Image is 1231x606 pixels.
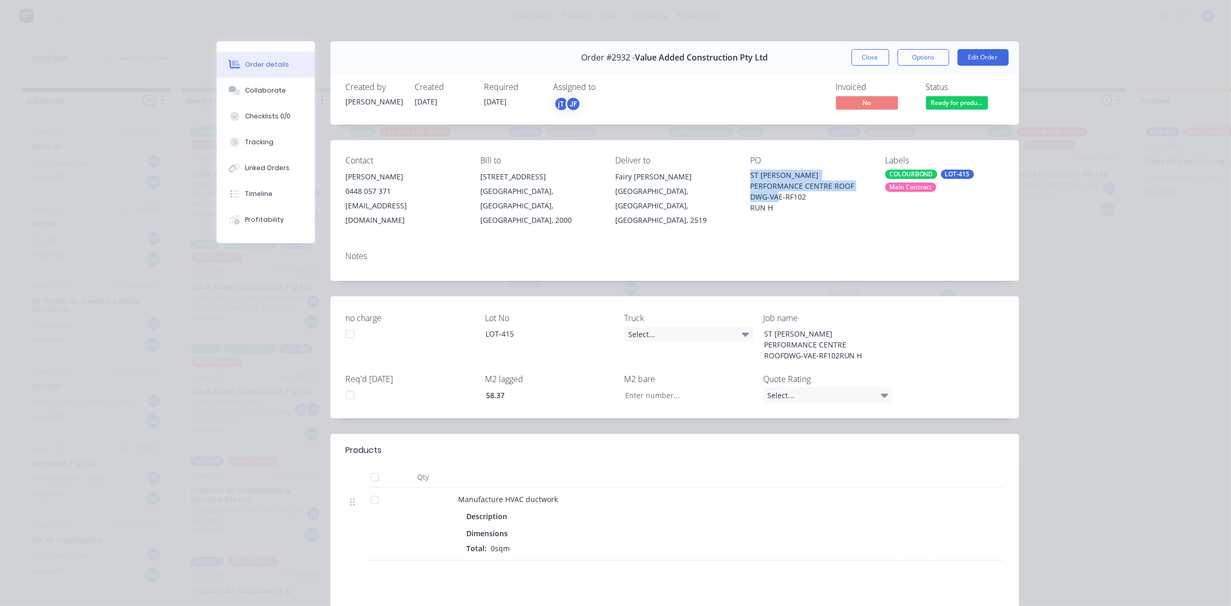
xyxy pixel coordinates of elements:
[958,49,1009,66] button: Edit Order
[346,184,464,199] div: 0448 057 371
[615,170,734,184] div: Fairy [PERSON_NAME]
[616,387,753,403] input: Enter number...
[245,138,273,147] div: Tracking
[750,156,869,165] div: PO
[392,467,454,488] div: Qty
[217,181,315,207] button: Timeline
[484,82,541,92] div: Required
[926,96,988,109] span: Ready for produ...
[615,184,734,228] div: [GEOGRAPHIC_DATA], [GEOGRAPHIC_DATA], [GEOGRAPHIC_DATA], 2519
[852,49,889,66] button: Close
[245,112,291,121] div: Checklists 0/0
[346,96,403,107] div: [PERSON_NAME]
[467,528,508,539] span: Dimensions
[484,97,507,107] span: [DATE]
[554,82,657,92] div: Assigned to
[898,49,949,66] button: Options
[554,96,581,112] button: jTJF
[566,96,581,112] div: JF
[480,184,599,228] div: [GEOGRAPHIC_DATA], [GEOGRAPHIC_DATA], [GEOGRAPHIC_DATA], 2000
[635,53,768,63] span: Value Added Construction Pty Ltd
[763,387,892,403] div: Select...
[926,82,1004,92] div: Status
[485,373,614,385] label: M2 lagged
[624,373,753,385] label: M2 bare
[926,96,988,112] button: Ready for produ...
[615,170,734,228] div: Fairy [PERSON_NAME][GEOGRAPHIC_DATA], [GEOGRAPHIC_DATA], [GEOGRAPHIC_DATA], 2519
[346,170,464,228] div: [PERSON_NAME]0448 057 371[EMAIL_ADDRESS][DOMAIN_NAME]
[217,78,315,103] button: Collaborate
[245,215,284,224] div: Profitability
[485,312,614,324] label: Lot No
[346,444,382,457] div: Products
[763,373,892,385] label: Quote Rating
[346,251,1004,261] div: Notes
[415,82,472,92] div: Created
[245,189,272,199] div: Timeline
[885,156,1004,165] div: Labels
[941,170,974,179] div: LOT-415
[346,199,464,228] div: [EMAIL_ADDRESS][DOMAIN_NAME]
[480,170,599,228] div: [STREET_ADDRESS][GEOGRAPHIC_DATA], [GEOGRAPHIC_DATA], [GEOGRAPHIC_DATA], 2000
[415,97,438,107] span: [DATE]
[885,183,936,192] div: Main Contract
[836,96,898,109] span: No
[467,543,487,553] span: Total:
[245,86,286,95] div: Collaborate
[885,170,937,179] div: COLOURBOND
[346,312,475,324] label: no charge
[217,155,315,181] button: Linked Orders
[217,129,315,155] button: Tracking
[467,509,512,524] div: Description
[217,103,315,129] button: Checklists 0/0
[480,156,599,165] div: Bill to
[756,326,885,363] div: ST [PERSON_NAME] PERFORMANCE CENTRE ROOFDWG-VAE-RF102RUN H
[624,326,753,342] div: Select...
[615,156,734,165] div: Deliver to
[554,96,569,112] div: jT
[763,312,892,324] label: Job name
[346,373,475,385] label: Req'd [DATE]
[217,52,315,78] button: Order details
[346,156,464,165] div: Contact
[480,170,599,184] div: [STREET_ADDRESS]
[581,53,635,63] span: Order #2932 -
[836,82,914,92] div: Invoiced
[459,494,558,504] span: Manufacture HVAC ductwork
[624,312,753,324] label: Truck
[477,387,614,403] input: Enter number...
[477,326,606,341] div: LOT-415
[346,170,464,184] div: [PERSON_NAME]
[750,170,869,213] div: ST [PERSON_NAME] PERFORMANCE CENTRE ROOF DWG-VAE-RF102 RUN H
[217,207,315,233] button: Profitability
[245,60,289,69] div: Order details
[245,163,290,173] div: Linked Orders
[487,543,514,553] span: 0sqm
[346,82,403,92] div: Created by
